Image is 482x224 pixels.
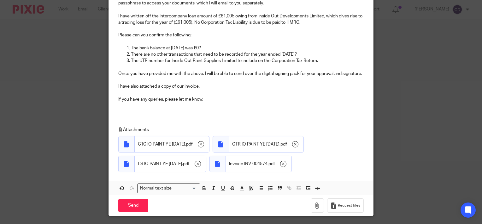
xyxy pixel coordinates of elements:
p: Please can you confirm the following: [118,32,364,38]
span: Normal text size [139,185,173,192]
div: . [229,136,303,152]
div: . [135,156,206,172]
span: CTR IO PAINT YE [DATE] [232,141,279,147]
span: Invoice INV-004574 [229,161,267,167]
p: If you have any queries, please let me know. [118,96,364,103]
p: Attachments [118,127,361,133]
button: Request files [327,198,364,213]
div: Search for option [137,184,200,193]
input: Send [118,199,148,212]
span: pdf [183,161,190,167]
p: The bank balance at [DATE] was £0? [131,45,364,51]
p: I have also attached a copy of our invoice. [118,83,364,90]
p: Once you have provided me with the above, I will be able to send over the digital signing pack fo... [118,71,364,77]
span: pdf [268,161,275,167]
div: . [226,156,291,172]
span: CTC IO PAINT YE [DATE] [138,141,185,147]
p: There are no other transactions that need to be recorded for the year ended [DATE]? [131,51,364,58]
span: FS IO PAINT YE [DATE] [138,161,182,167]
span: pdf [280,141,287,147]
p: I have written off the intercompany loan amount of £61,005 owing from Inside Out Developments Lim... [118,13,364,26]
span: Request files [338,203,360,208]
div: . [135,136,209,152]
input: Search for option [174,185,197,192]
p: The UTR number for Inside Out Paint Supplies Limited to include on the Corporation Tax Return. [131,58,364,64]
span: pdf [186,141,193,147]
